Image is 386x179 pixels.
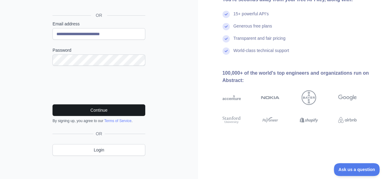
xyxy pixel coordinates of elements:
[52,73,145,97] iframe: reCAPTCHA
[222,115,241,125] img: stanford university
[222,11,230,18] img: check mark
[222,90,241,105] img: accenture
[93,131,105,137] span: OR
[338,90,357,105] img: google
[52,104,145,116] button: Continue
[261,90,280,105] img: nokia
[233,47,289,60] div: World-class technical support
[52,21,145,27] label: Email address
[52,47,145,53] label: Password
[91,12,107,18] span: OR
[52,118,145,123] div: By signing up, you agree to our .
[52,144,145,156] a: Login
[233,23,272,35] div: Generous free plans
[338,115,357,125] img: airbnb
[222,23,230,30] img: check mark
[222,35,230,43] img: check mark
[300,115,318,125] img: shopify
[222,69,377,84] div: 100,000+ of the world's top engineers and organizations run on Abstract:
[301,90,316,105] img: bayer
[334,163,380,176] iframe: Toggle Customer Support
[233,35,286,47] div: Transparent and fair pricing
[222,47,230,55] img: check mark
[233,11,269,23] div: 15+ powerful API's
[261,115,280,125] img: payoneer
[104,119,131,123] a: Terms of Service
